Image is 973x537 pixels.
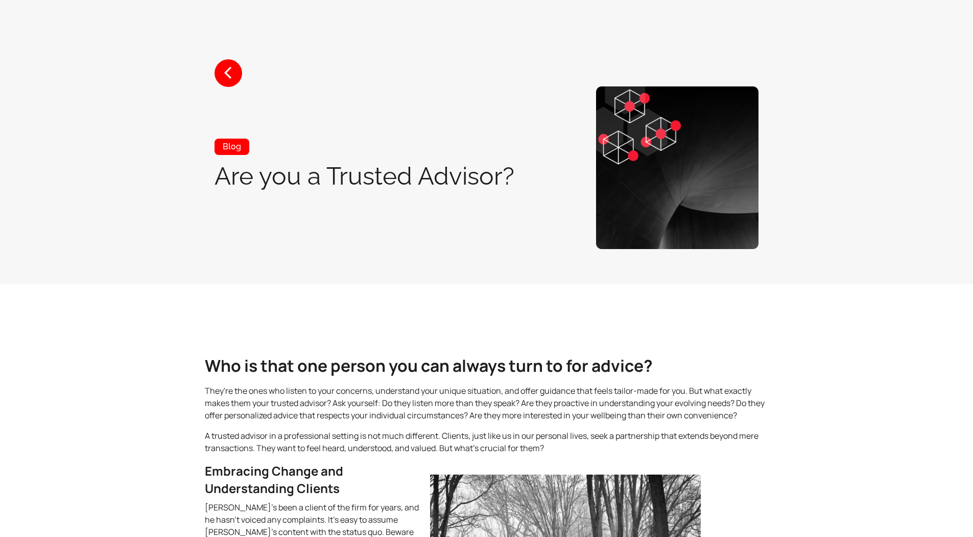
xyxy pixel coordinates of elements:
[215,59,242,87] a: <
[215,139,249,155] div: Blog
[205,430,768,454] p: A trusted advisor in a professional setting is not much different. Clients, just like us in our p...
[215,163,514,189] h1: Are you a Trusted Advisor?
[205,462,343,497] strong: Embracing Change and Understanding Clients
[205,385,768,421] p: They're the ones who listen to your concerns, understand your unique situation, and offer guidanc...
[205,355,768,376] h2: Who is that one person you can always turn to for advice?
